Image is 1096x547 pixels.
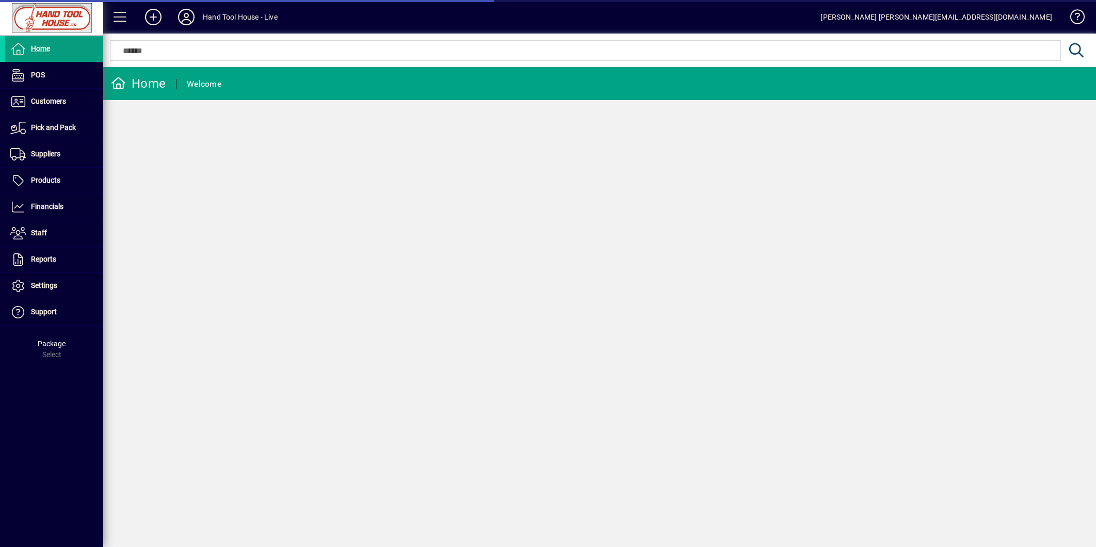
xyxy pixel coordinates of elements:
div: Home [111,75,166,92]
button: Add [137,8,170,26]
a: Pick and Pack [5,115,103,141]
a: Staff [5,220,103,246]
span: Products [31,176,60,184]
div: Hand Tool House - Live [203,9,278,25]
a: Settings [5,273,103,299]
a: Support [5,299,103,325]
a: Financials [5,194,103,220]
span: Home [31,44,50,53]
button: Profile [170,8,203,26]
span: Suppliers [31,150,60,158]
a: Knowledge Base [1062,2,1083,36]
span: Package [38,340,66,348]
div: Welcome [187,76,221,92]
span: Support [31,308,57,316]
span: Customers [31,97,66,105]
a: Suppliers [5,141,103,167]
span: Pick and Pack [31,123,76,132]
a: Products [5,168,103,194]
div: [PERSON_NAME] [PERSON_NAME][EMAIL_ADDRESS][DOMAIN_NAME] [820,9,1052,25]
a: Customers [5,89,103,115]
a: Reports [5,247,103,272]
span: Staff [31,229,47,237]
span: POS [31,71,45,79]
span: Settings [31,281,57,289]
span: Reports [31,255,56,263]
a: POS [5,62,103,88]
span: Financials [31,202,63,211]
